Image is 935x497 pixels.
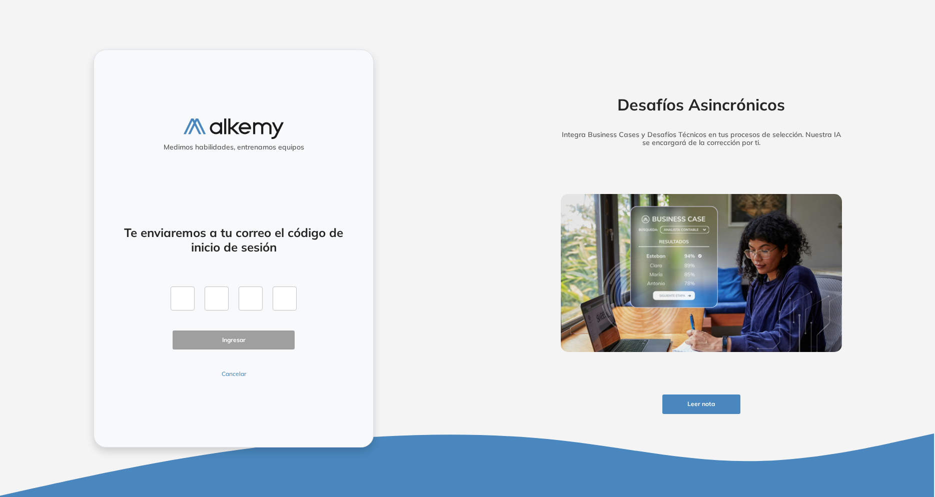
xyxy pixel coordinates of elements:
[545,130,857,147] h5: Integra Business Cases y Desafíos Técnicos en tus procesos de selección. Nuestra IA se encargará ...
[561,194,842,352] img: img-more-info
[121,225,347,254] h4: Te enviaremos a tu correo el código de inicio de sesión
[545,95,857,114] h2: Desafíos Asincrónicos
[98,143,369,151] h5: Medimos habilidades, entrenamos equipos
[173,330,295,350] button: Ingresar
[184,118,284,139] img: logo-alkemy
[662,394,740,414] button: Leer nota
[173,369,295,378] button: Cancelar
